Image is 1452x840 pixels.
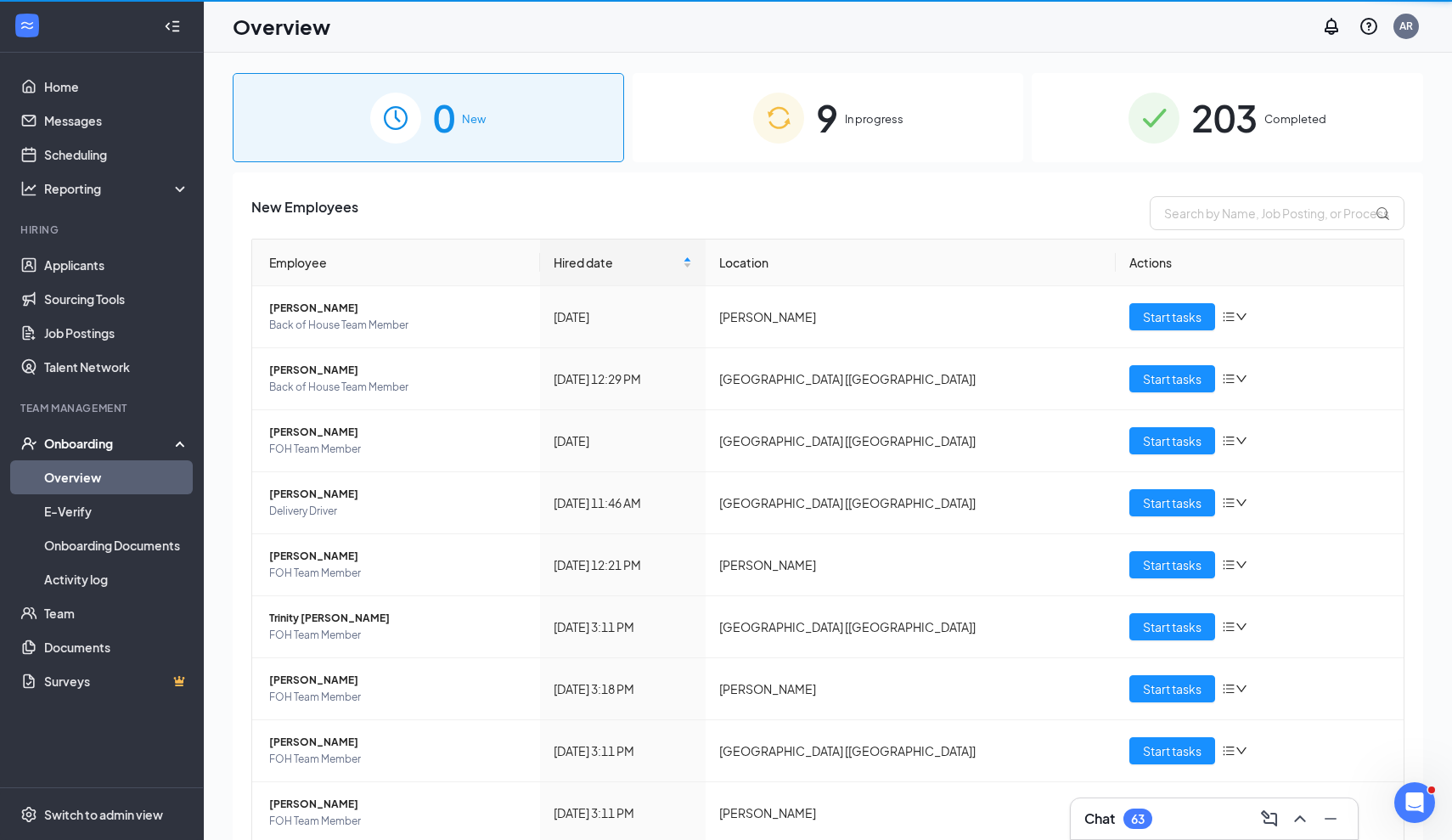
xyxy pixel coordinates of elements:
[1143,555,1202,574] span: Start tasks
[269,503,526,520] span: Delivery Driver
[1222,310,1235,324] span: bars
[433,88,455,147] span: 0
[1222,496,1235,510] span: bars
[1264,110,1326,127] span: Completed
[554,369,692,388] div: [DATE] 12:29 PM
[269,627,526,644] span: FOH Team Member
[706,348,1116,410] td: [GEOGRAPHIC_DATA] [[GEOGRAPHIC_DATA]]
[554,617,692,636] div: [DATE] 3:11 PM
[1222,744,1235,758] span: bars
[706,534,1116,596] td: [PERSON_NAME]
[706,720,1116,782] td: [GEOGRAPHIC_DATA] [[GEOGRAPHIC_DATA]]
[1222,682,1235,696] span: bars
[1143,617,1202,636] span: Start tasks
[44,316,189,350] a: Job Postings
[20,806,37,823] svg: Settings
[1235,373,1247,385] span: down
[269,610,526,627] span: Trinity [PERSON_NAME]
[269,813,526,830] span: FOH Team Member
[1143,431,1202,450] span: Start tasks
[1256,805,1283,832] button: ComposeMessage
[44,562,189,596] a: Activity log
[44,494,189,528] a: E-Verify
[269,424,526,441] span: [PERSON_NAME]
[269,689,526,706] span: FOH Team Member
[554,555,692,574] div: [DATE] 12:21 PM
[1222,434,1235,448] span: bars
[1235,683,1247,695] span: down
[1129,551,1215,578] button: Start tasks
[1129,365,1215,392] button: Start tasks
[554,307,692,326] div: [DATE]
[554,679,692,698] div: [DATE] 3:18 PM
[1359,16,1379,37] svg: QuestionInfo
[1235,311,1247,323] span: down
[269,300,526,317] span: [PERSON_NAME]
[44,435,175,452] div: Onboarding
[554,493,692,512] div: [DATE] 11:46 AM
[1222,620,1235,634] span: bars
[1321,16,1342,37] svg: Notifications
[1131,812,1145,826] div: 63
[816,88,838,147] span: 9
[1222,372,1235,386] span: bars
[44,282,189,316] a: Sourcing Tools
[1259,809,1280,829] svg: ComposeMessage
[269,734,526,751] span: [PERSON_NAME]
[706,596,1116,658] td: [GEOGRAPHIC_DATA] [[GEOGRAPHIC_DATA]]
[554,803,692,822] div: [DATE] 3:11 PM
[1235,559,1247,571] span: down
[1129,303,1215,330] button: Start tasks
[233,12,330,41] h1: Overview
[462,110,486,127] span: New
[554,741,692,760] div: [DATE] 3:11 PM
[1129,675,1215,702] button: Start tasks
[269,548,526,565] span: [PERSON_NAME]
[44,630,189,664] a: Documents
[1235,497,1247,509] span: down
[44,104,189,138] a: Messages
[20,223,186,237] div: Hiring
[1317,805,1344,832] button: Minimize
[1286,805,1314,832] button: ChevronUp
[1143,679,1202,698] span: Start tasks
[44,138,189,172] a: Scheduling
[706,286,1116,348] td: [PERSON_NAME]
[44,70,189,104] a: Home
[20,401,186,415] div: Team Management
[1320,809,1341,829] svg: Minimize
[1143,307,1202,326] span: Start tasks
[1143,493,1202,512] span: Start tasks
[1191,88,1258,147] span: 203
[44,664,189,698] a: SurveysCrown
[44,248,189,282] a: Applicants
[44,596,189,630] a: Team
[251,196,358,230] span: New Employees
[269,565,526,582] span: FOH Team Member
[269,441,526,458] span: FOH Team Member
[44,528,189,562] a: Onboarding Documents
[1235,621,1247,633] span: down
[1084,809,1115,828] h3: Chat
[554,253,679,272] span: Hired date
[845,110,903,127] span: In progress
[1235,745,1247,757] span: down
[1399,19,1413,33] div: AR
[1129,489,1215,516] button: Start tasks
[1235,435,1247,447] span: down
[1116,240,1404,286] th: Actions
[269,672,526,689] span: [PERSON_NAME]
[44,180,190,197] div: Reporting
[269,796,526,813] span: [PERSON_NAME]
[706,472,1116,534] td: [GEOGRAPHIC_DATA] [[GEOGRAPHIC_DATA]]
[269,379,526,396] span: Back of House Team Member
[1150,196,1404,230] input: Search by Name, Job Posting, or Process
[269,486,526,503] span: [PERSON_NAME]
[44,460,189,494] a: Overview
[252,240,540,286] th: Employee
[20,435,37,452] svg: UserCheck
[1222,558,1235,572] span: bars
[706,658,1116,720] td: [PERSON_NAME]
[1129,737,1215,764] button: Start tasks
[1394,782,1435,823] iframe: Intercom live chat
